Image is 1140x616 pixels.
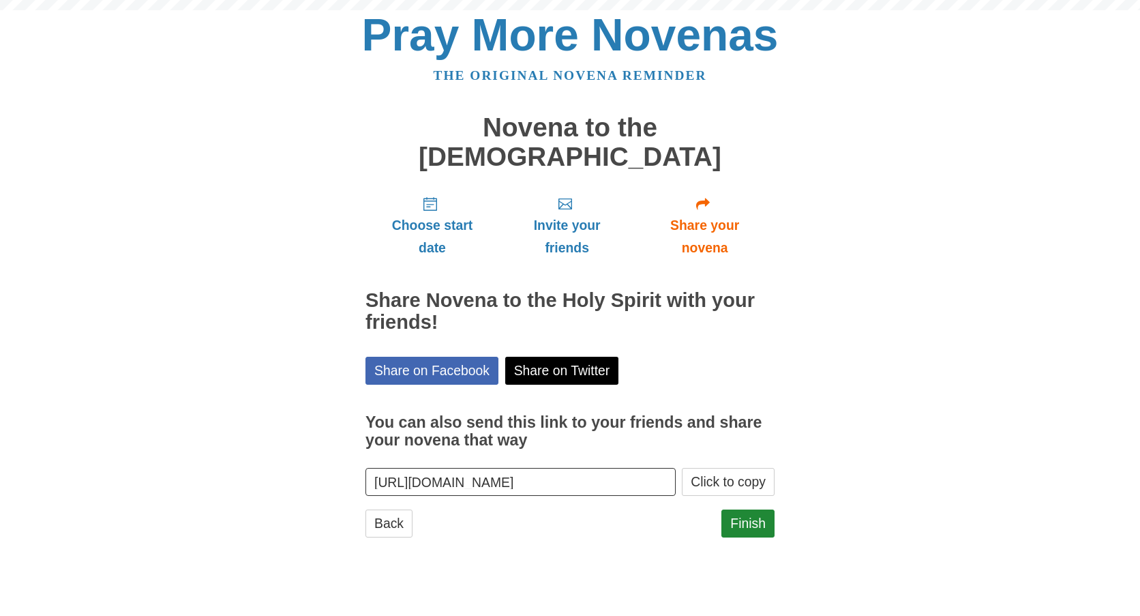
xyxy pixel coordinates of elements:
a: Back [365,510,412,538]
a: Finish [721,510,775,538]
h2: Share Novena to the Holy Spirit with your friends! [365,290,775,334]
h1: Novena to the [DEMOGRAPHIC_DATA] [365,113,775,171]
a: Pray More Novenas [362,10,779,60]
a: Share on Facebook [365,357,498,385]
span: Choose start date [379,214,485,259]
a: Share your novena [635,185,775,266]
span: Invite your friends [513,214,621,259]
button: Click to copy [682,468,775,496]
h3: You can also send this link to your friends and share your novena that way [365,414,775,449]
a: Invite your friends [499,185,635,266]
span: Share your novena [648,214,761,259]
a: Choose start date [365,185,499,266]
a: The original novena reminder [434,68,707,83]
a: Share on Twitter [505,357,619,385]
